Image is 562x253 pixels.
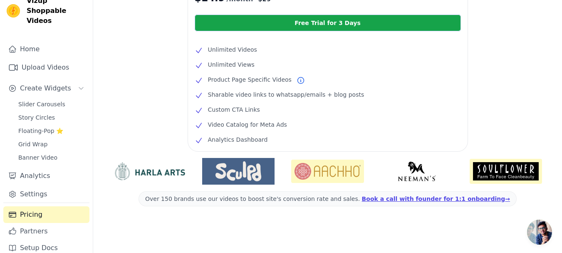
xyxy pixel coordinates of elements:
[208,90,364,100] span: Sharable video links to whatsapp/emails + blog posts
[113,162,186,181] img: HarlaArts
[3,186,89,203] a: Settings
[3,41,89,58] a: Home
[3,168,89,184] a: Analytics
[7,4,20,18] img: Vizup
[3,223,89,240] a: Partners
[195,15,461,31] a: Free Trial for 3 Days
[195,120,461,130] li: Video Catalog for Meta Ads
[13,112,89,123] a: Story Circles
[195,105,461,115] li: Custom CTA Links
[208,60,255,70] span: Unlimited Views
[381,161,453,181] img: Neeman's
[362,195,510,202] a: Book a call with founder for 1:1 onboarding
[3,206,89,223] a: Pricing
[3,59,89,76] a: Upload Videos
[208,75,292,85] span: Product Page Specific Videos
[13,125,89,137] a: Floating-Pop ⭐
[208,135,268,145] span: Analytics Dashboard
[470,159,542,184] img: Soulflower
[3,80,89,97] button: Create Widgets
[208,45,257,55] span: Unlimited Videos
[13,138,89,150] a: Grid Wrap
[13,98,89,110] a: Slider Carousels
[202,161,275,181] img: Sculpd US
[18,100,65,108] span: Slider Carousels
[291,160,364,183] img: Aachho
[18,113,55,122] span: Story Circles
[527,220,552,245] div: Open chat
[20,83,71,93] span: Create Widgets
[18,153,57,162] span: Banner Video
[18,127,63,135] span: Floating-Pop ⭐
[13,152,89,163] a: Banner Video
[18,140,47,148] span: Grid Wrap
